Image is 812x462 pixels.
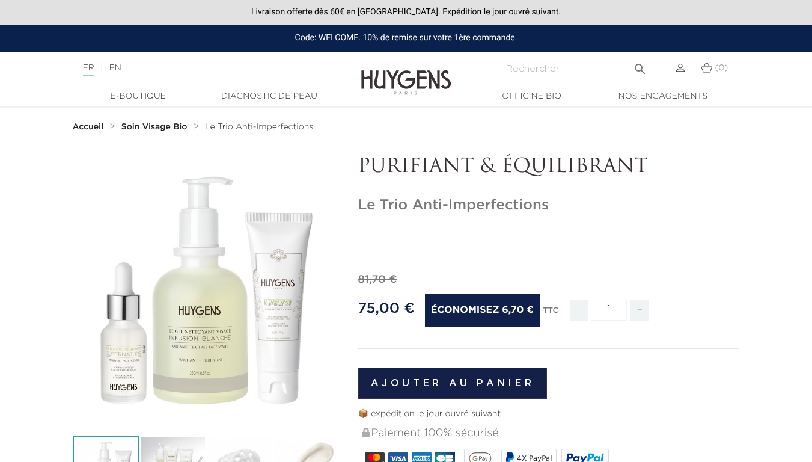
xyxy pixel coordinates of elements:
strong: Soin Visage Bio [121,123,188,131]
button:  [629,57,651,73]
p: PURIFIANT & ÉQUILIBRANT [358,156,740,179]
button: Ajouter au panier [358,368,548,399]
input: Quantité [591,300,627,321]
a: Soin Visage Bio [121,122,191,132]
div: | [77,61,329,75]
img: Huygens [361,51,451,97]
img: Paiement 100% sécurisé [362,428,370,437]
div: TTC [543,298,558,330]
a: EN [109,64,121,72]
div: Paiement 100% sécurisé [361,420,740,446]
strong: Accueil [73,123,104,131]
a: Nos engagements [603,90,723,103]
a: E-Boutique [78,90,198,103]
a: Diagnostic de peau [209,90,329,103]
span: + [630,300,650,321]
span: Le Trio Anti-Imperfections [205,123,313,131]
input: Rechercher [499,61,652,76]
span: (0) [715,64,728,72]
a: Le Trio Anti-Imperfections [205,122,313,132]
i:  [633,58,647,73]
a: FR [83,64,94,76]
span: Économisez 6,70 € [425,294,540,327]
a: Accueil [73,122,106,132]
span: 81,70 € [358,274,397,285]
a: Officine Bio [472,90,592,103]
p: 📦 expédition le jour ouvré suivant [358,408,740,420]
span: - [570,300,587,321]
h1: Le Trio Anti-Imperfections [358,197,740,214]
span: 75,00 € [358,301,415,316]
